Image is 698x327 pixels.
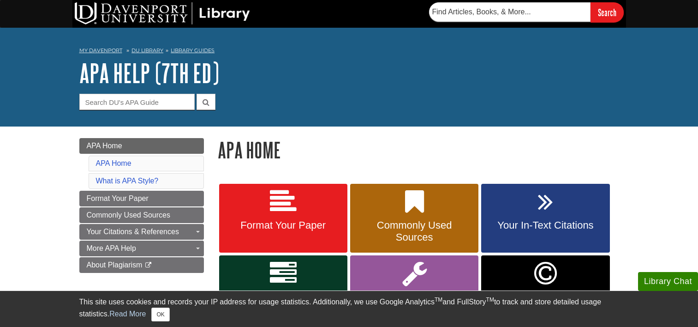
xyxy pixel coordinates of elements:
a: DU Library [131,47,163,54]
span: Your In-Text Citations [488,219,603,231]
img: DU Library [75,2,250,24]
span: Your Citations & References [87,228,179,236]
div: This site uses cookies and records your IP address for usage statistics. Additionally, we use Goo... [79,297,619,321]
input: Find Articles, Books, & More... [429,2,591,22]
a: APA Help (7th Ed) [79,59,219,87]
span: Format Your Paper [226,219,340,231]
button: Close [151,308,169,321]
sup: TM [486,297,494,303]
a: Commonly Used Sources [79,207,204,223]
a: My Davenport [79,47,122,54]
a: Format Your Paper [219,184,347,253]
a: APA Home [79,138,204,154]
span: Commonly Used Sources [87,211,170,219]
a: Link opens in new window [481,255,609,326]
span: About Plagiarism [87,261,143,269]
a: Library Guides [171,47,215,54]
a: About Plagiarism [79,257,204,273]
span: Format Your Paper [87,194,149,202]
sup: TM [435,297,442,303]
input: Search [591,2,624,22]
span: More APA Help [87,244,136,252]
form: Searches DU Library's articles, books, and more [429,2,624,22]
a: APA Home [96,159,131,167]
a: Your In-Text Citations [481,184,609,253]
a: Your Citations & References [79,224,204,240]
a: Format Your Paper [79,191,204,206]
span: Commonly Used Sources [357,219,471,243]
a: Commonly Used Sources [350,184,478,253]
a: What is APA Style? [96,177,159,185]
nav: breadcrumb [79,44,619,59]
button: Library Chat [638,272,698,291]
i: This link opens in a new window [144,262,152,268]
a: More APA Help [350,255,478,326]
a: Your Reference List [219,255,347,326]
a: More APA Help [79,241,204,256]
h1: APA Home [218,138,619,162]
input: Search DU's APA Guide [79,94,195,110]
a: Read More [109,310,146,318]
span: APA Home [87,142,122,150]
